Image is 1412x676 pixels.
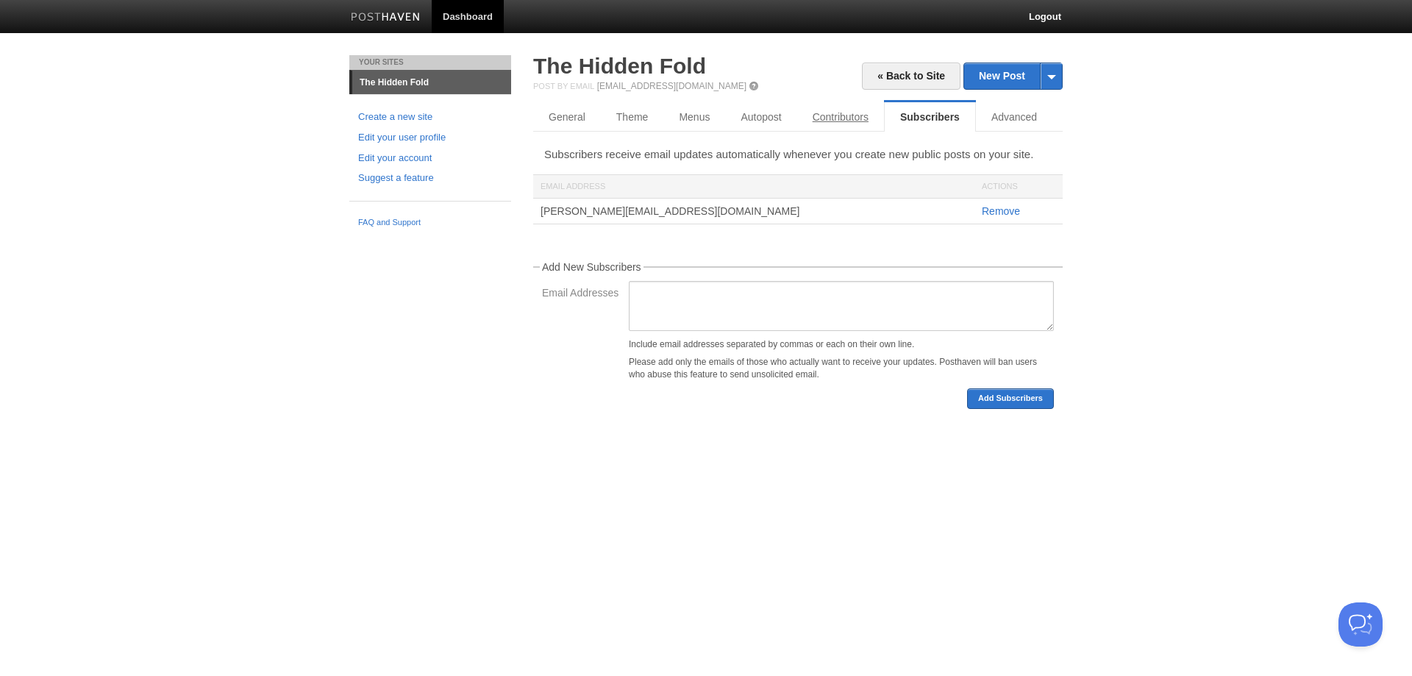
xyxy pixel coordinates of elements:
img: Posthaven-bar [351,13,421,24]
a: General [533,102,601,132]
button: Add Subscribers [967,388,1054,409]
a: [EMAIL_ADDRESS][DOMAIN_NAME] [597,81,746,91]
a: « Back to Site [862,63,960,90]
a: Menus [663,102,725,132]
div: [PERSON_NAME][EMAIL_ADDRESS][DOMAIN_NAME] [533,199,886,224]
a: The Hidden Fold [533,54,706,78]
iframe: Help Scout Beacon - Open [1338,602,1383,647]
a: Advanced [976,102,1052,132]
a: Contributors [797,102,884,132]
div: Include email addresses separated by commas or each on their own line. [629,340,1054,349]
label: Email Addresses [542,288,620,302]
a: Edit your account [358,151,502,166]
a: New Post [964,63,1062,89]
div: Actions [974,175,1063,198]
p: Please add only the emails of those who actually want to receive your updates. Posthaven will ban... [629,356,1054,381]
a: Remove [982,205,1020,217]
a: Create a new site [358,110,502,125]
div: Email Address [533,175,886,198]
li: Your Sites [349,55,511,70]
a: Autopost [725,102,796,132]
a: The Hidden Fold [352,71,511,94]
legend: Add New Subscribers [540,262,643,272]
span: Post by Email [533,82,594,90]
a: FAQ and Support [358,216,502,230]
p: Subscribers receive email updates automatically whenever you create new public posts on your site. [544,146,1052,162]
a: Theme [601,102,664,132]
a: Edit your user profile [358,130,502,146]
a: Suggest a feature [358,171,502,186]
a: Subscribers [884,102,976,132]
